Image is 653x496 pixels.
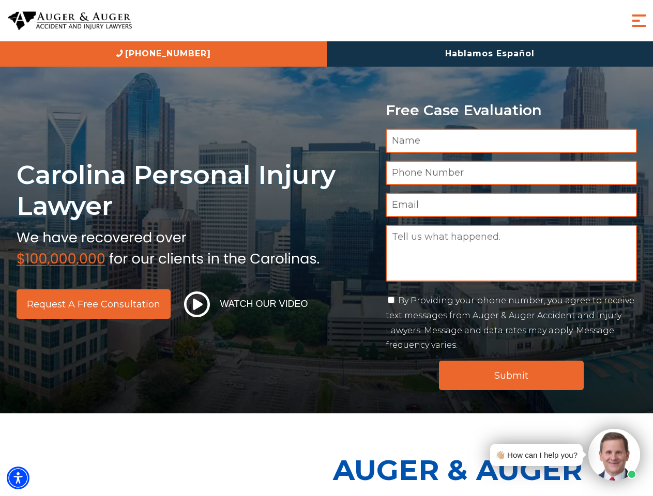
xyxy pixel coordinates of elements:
[439,361,584,390] input: Submit
[386,296,634,350] label: By Providing your phone number, you agree to receive text messages from Auger & Auger Accident an...
[386,161,637,185] input: Phone Number
[17,159,373,222] h1: Carolina Personal Injury Lawyer
[8,11,132,30] img: Auger & Auger Accident and Injury Lawyers Logo
[17,227,320,266] img: sub text
[17,289,171,319] a: Request a Free Consultation
[27,300,160,309] span: Request a Free Consultation
[386,102,637,118] p: Free Case Evaluation
[7,467,29,489] div: Accessibility Menu
[588,429,640,481] img: Intaker widget Avatar
[386,193,637,217] input: Email
[181,291,311,318] button: Watch Our Video
[333,444,647,495] p: Auger & Auger
[629,10,649,31] button: Menu
[495,448,578,462] div: 👋🏼 How can I help you?
[386,129,637,153] input: Name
